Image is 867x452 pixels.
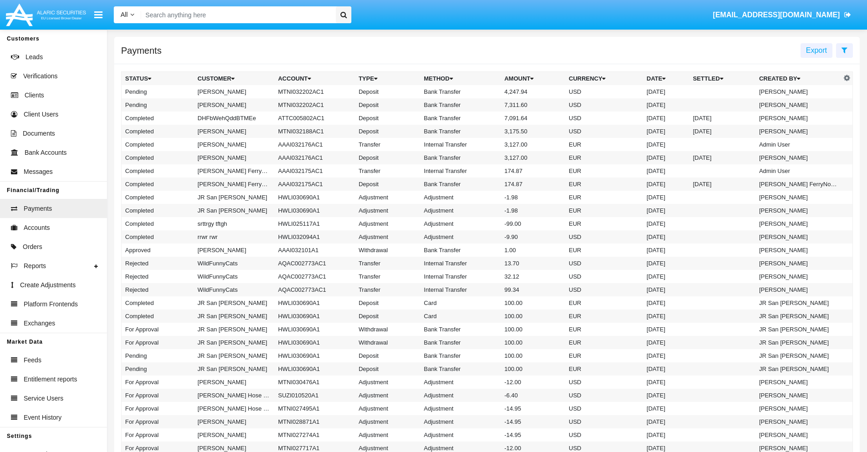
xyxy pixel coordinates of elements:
td: -14.95 [501,402,565,415]
td: EUR [565,138,643,151]
td: Adjustment [355,204,420,217]
td: Transfer [355,283,420,296]
td: [DATE] [643,191,690,204]
td: [PERSON_NAME] [755,257,842,270]
span: Client Users [24,110,58,119]
td: EUR [565,336,643,349]
span: Exchanges [24,319,55,328]
td: [PERSON_NAME] [755,428,842,442]
td: Completed [122,138,194,151]
td: Deposit [355,362,420,376]
td: HWLI030690A1 [274,191,355,204]
td: 32.12 [501,270,565,283]
td: Bank Transfer [420,112,501,125]
td: EUR [565,217,643,230]
span: Create Adjustments [20,280,76,290]
td: Completed [122,217,194,230]
td: JR San [PERSON_NAME] [194,204,274,217]
td: 174.87 [501,178,565,191]
td: 100.00 [501,336,565,349]
td: [DATE] [643,296,690,310]
td: [DATE] [643,270,690,283]
button: Export [801,43,832,58]
td: [PERSON_NAME] [755,112,842,125]
td: [DATE] [689,112,755,125]
td: JR San [PERSON_NAME] [755,349,842,362]
td: For Approval [122,415,194,428]
td: HWLI030690A1 [274,310,355,323]
td: MTNI032202AC1 [274,85,355,98]
td: Withdrawal [355,336,420,349]
td: HWLI030690A1 [274,204,355,217]
td: [PERSON_NAME] [194,98,274,112]
td: [PERSON_NAME] [755,283,842,296]
td: For Approval [122,428,194,442]
td: 99.34 [501,283,565,296]
td: Deposit [355,98,420,112]
td: AQAC002773AC1 [274,270,355,283]
td: [PERSON_NAME] [755,415,842,428]
td: WildFunnyCats [194,283,274,296]
td: [PERSON_NAME] [755,191,842,204]
td: Withdrawal [355,244,420,257]
td: 7,311.60 [501,98,565,112]
td: JR San [PERSON_NAME] [194,336,274,349]
td: [DATE] [643,178,690,191]
td: Deposit [355,85,420,98]
td: 174.87 [501,164,565,178]
td: Completed [122,296,194,310]
span: Entitlement reports [24,375,77,384]
td: JR San [PERSON_NAME] [755,296,842,310]
td: Completed [122,230,194,244]
th: Date [643,72,690,86]
td: JR San [PERSON_NAME] [194,191,274,204]
td: [PERSON_NAME] [194,125,274,138]
td: 3,127.00 [501,138,565,151]
td: Adjustment [420,389,501,402]
td: For Approval [122,389,194,402]
td: [PERSON_NAME] Hose [PERSON_NAME] [PERSON_NAME] [194,402,274,415]
td: [DATE] [643,349,690,362]
td: [DATE] [643,244,690,257]
td: [PERSON_NAME] [194,415,274,428]
td: [PERSON_NAME] [755,151,842,164]
td: [DATE] [643,98,690,112]
td: [DATE] [643,428,690,442]
td: Admin User [755,138,842,151]
td: 1.00 [501,244,565,257]
td: [DATE] [643,323,690,336]
td: Bank Transfer [420,151,501,164]
td: Transfer [355,138,420,151]
td: [DATE] [643,217,690,230]
td: [PERSON_NAME] [194,85,274,98]
td: EUR [565,191,643,204]
td: EUR [565,323,643,336]
td: [PERSON_NAME] [755,244,842,257]
td: Completed [122,191,194,204]
td: [DATE] [643,402,690,415]
span: Export [806,46,827,54]
td: ATTC005802AC1 [274,112,355,125]
td: Card [420,296,501,310]
td: SUZI010520A1 [274,389,355,402]
td: EUR [565,164,643,178]
td: [PERSON_NAME] [755,270,842,283]
td: USD [565,230,643,244]
td: Deposit [355,151,420,164]
span: All [121,11,128,18]
td: MTNI032188AC1 [274,125,355,138]
td: Transfer [355,164,420,178]
td: Bank Transfer [420,362,501,376]
td: srttrgy tftgh [194,217,274,230]
td: [DATE] [643,125,690,138]
td: Bank Transfer [420,244,501,257]
td: Bank Transfer [420,85,501,98]
td: rrwr rwr [194,230,274,244]
td: -6.40 [501,389,565,402]
td: Card [420,310,501,323]
td: [DATE] [643,389,690,402]
td: USD [565,98,643,112]
span: Verifications [23,71,57,81]
td: Adjustment [420,191,501,204]
td: Internal Transfer [420,138,501,151]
